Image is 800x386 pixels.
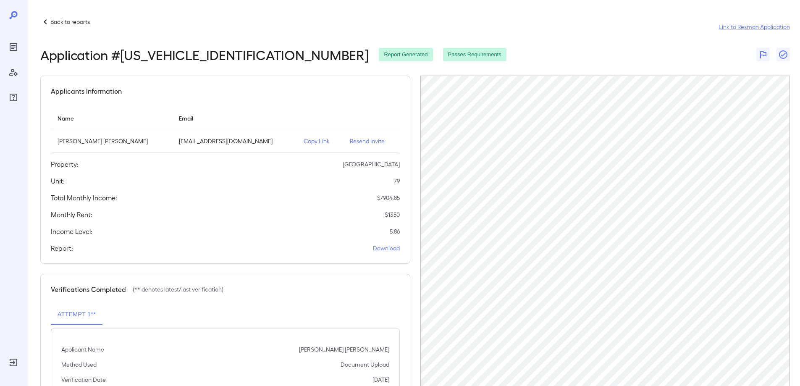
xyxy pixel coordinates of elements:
[58,137,165,145] p: [PERSON_NAME] [PERSON_NAME]
[51,106,400,152] table: simple table
[373,244,400,252] a: Download
[51,284,126,294] h5: Verifications Completed
[51,210,92,220] h5: Monthly Rent:
[394,177,400,185] p: 79
[51,86,122,96] h5: Applicants Information
[51,176,65,186] h5: Unit:
[719,23,790,31] a: Link to Resman Application
[61,360,97,369] p: Method Used
[51,226,92,236] h5: Income Level:
[51,305,102,325] button: Attempt 1**
[377,194,400,202] p: $ 7904.85
[61,375,106,384] p: Verification Date
[390,227,400,236] p: 5.86
[299,345,389,354] p: [PERSON_NAME] [PERSON_NAME]
[7,40,20,54] div: Reports
[7,66,20,79] div: Manage Users
[304,137,336,145] p: Copy Link
[51,243,73,253] h5: Report:
[40,47,369,62] h2: Application # [US_VEHICLE_IDENTIFICATION_NUMBER]
[51,106,172,130] th: Name
[350,137,393,145] p: Resend Invite
[172,106,297,130] th: Email
[385,210,400,219] p: $ 1350
[756,48,770,61] button: Flag Report
[379,51,433,59] span: Report Generated
[443,51,506,59] span: Passes Requirements
[372,375,389,384] p: [DATE]
[133,285,223,294] p: (** denotes latest/last verification)
[50,18,90,26] p: Back to reports
[341,360,389,369] p: Document Upload
[51,193,117,203] h5: Total Monthly Income:
[343,160,400,168] p: [GEOGRAPHIC_DATA]
[7,91,20,104] div: FAQ
[7,356,20,369] div: Log Out
[776,48,790,61] button: Close Report
[179,137,291,145] p: [EMAIL_ADDRESS][DOMAIN_NAME]
[61,345,104,354] p: Applicant Name
[51,159,79,169] h5: Property:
